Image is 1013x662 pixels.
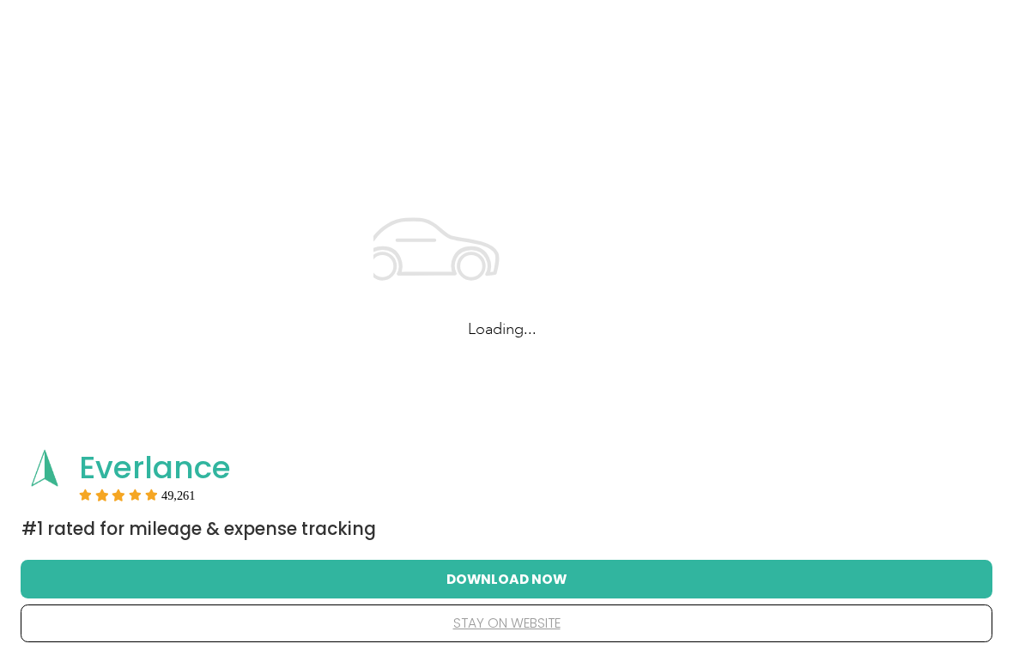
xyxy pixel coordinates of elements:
button: Download Now [48,561,965,597]
span: User reviews count [161,490,196,501]
span: Everlance [79,446,231,489]
div: Rating:5 stars [79,489,196,501]
h2: Loading... [373,318,631,341]
span: #1 Rated for Mileage & Expense Tracking [21,517,376,541]
button: stay on website [48,605,965,641]
img: App logo [21,445,68,491]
